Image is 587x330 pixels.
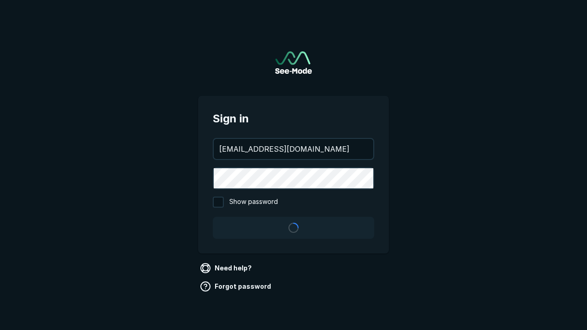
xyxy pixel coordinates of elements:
input: your@email.com [214,139,373,159]
a: Go to sign in [275,51,312,74]
a: Forgot password [198,279,275,294]
a: Need help? [198,261,255,275]
img: See-Mode Logo [275,51,312,74]
span: Show password [229,197,278,208]
span: Sign in [213,110,374,127]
